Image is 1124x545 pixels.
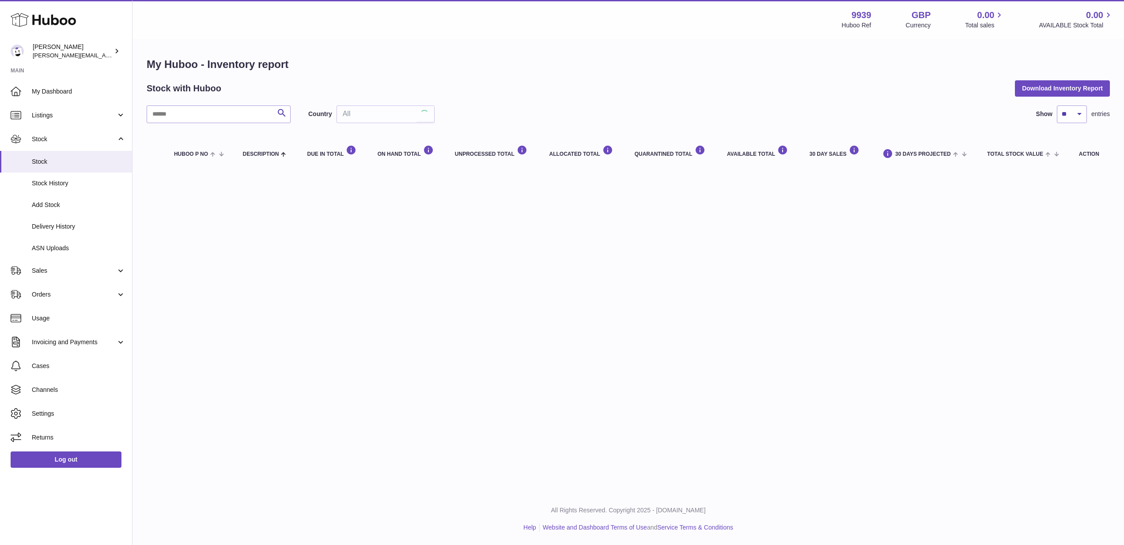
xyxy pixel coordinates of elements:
[32,135,116,143] span: Stock
[32,222,125,231] span: Delivery History
[540,523,733,532] li: and
[33,52,177,59] span: [PERSON_NAME][EMAIL_ADDRESS][DOMAIN_NAME]
[32,433,125,442] span: Returns
[32,158,125,166] span: Stock
[32,87,125,96] span: My Dashboard
[242,151,279,157] span: Description
[455,145,532,157] div: UNPROCESSED Total
[147,83,221,94] h2: Stock with Huboo
[895,151,951,157] span: 30 DAYS PROJECTED
[543,524,647,531] a: Website and Dashboard Terms of Use
[11,451,121,467] a: Log out
[140,506,1117,515] p: All Rights Reserved. Copyright 2025 - [DOMAIN_NAME]
[635,145,709,157] div: QUARANTINED Total
[174,151,208,157] span: Huboo P no
[308,110,332,118] label: Country
[912,9,931,21] strong: GBP
[842,21,871,30] div: Huboo Ref
[32,338,116,346] span: Invoicing and Payments
[32,201,125,209] span: Add Stock
[657,524,733,531] a: Service Terms & Conditions
[549,145,617,157] div: ALLOCATED Total
[977,9,995,21] span: 0.00
[727,145,792,157] div: AVAILABLE Total
[965,9,1004,30] a: 0.00 Total sales
[32,111,116,120] span: Listings
[32,244,125,252] span: ASN Uploads
[32,314,125,323] span: Usage
[1086,9,1103,21] span: 0.00
[32,290,116,299] span: Orders
[11,45,24,58] img: tommyhardy@hotmail.com
[965,21,1004,30] span: Total sales
[1015,80,1110,96] button: Download Inventory Report
[1091,110,1110,118] span: entries
[32,267,116,275] span: Sales
[1036,110,1052,118] label: Show
[378,145,437,157] div: ON HAND Total
[307,145,360,157] div: DUE IN TOTAL
[1039,21,1113,30] span: AVAILABLE Stock Total
[32,410,125,418] span: Settings
[32,362,125,370] span: Cases
[987,151,1043,157] span: Total stock value
[852,9,871,21] strong: 9939
[32,179,125,188] span: Stock History
[906,21,931,30] div: Currency
[147,57,1110,71] h1: My Huboo - Inventory report
[523,524,536,531] a: Help
[1039,9,1113,30] a: 0.00 AVAILABLE Stock Total
[1079,151,1101,157] div: Action
[32,386,125,394] span: Channels
[810,145,863,157] div: 30 DAY SALES
[33,43,112,60] div: [PERSON_NAME]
